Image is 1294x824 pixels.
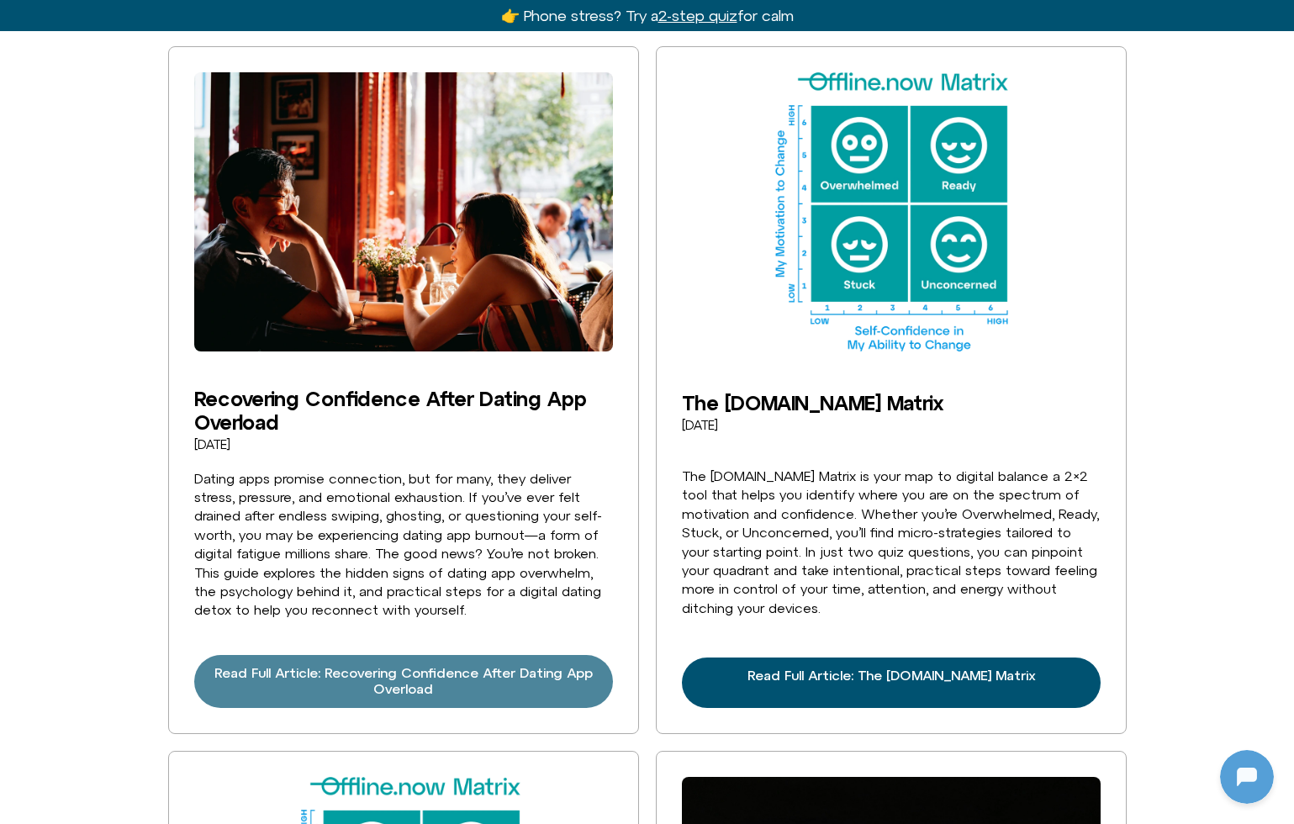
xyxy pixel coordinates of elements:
a: Recovering Confidence After Dating App Overload [194,387,587,434]
time: [DATE] [194,437,230,452]
p: Looks like you stepped away—no worries. Message me when you're ready. What feels like a good next... [48,321,300,402]
span: Read Full Article: Recovering Confidence After Dating App Overload [214,665,593,697]
p: Good to see you. Phone focus time. Which moment [DATE] grabs your phone the most? Choose one: 1) ... [48,82,300,163]
img: Image for Recovering Confidence After Dating App Overload. Two people on a date [194,72,613,351]
a: The [DOMAIN_NAME] Matrix [682,391,943,415]
svg: Voice Input Button [288,536,314,563]
img: N5FCcHC.png [4,276,28,299]
svg: Close Chatbot Button [293,8,322,36]
p: [DATE] [146,437,191,457]
a: 👉 Phone stress? Try a2-step quizfor calm [501,7,794,24]
img: Illustration of the Offline.now Matrix, a digital wellbeing tool based on digital wellbeing and h... [682,72,1101,351]
p: hi [308,479,319,499]
a: [DATE] [682,419,718,433]
p: [DATE] [146,40,191,61]
p: Makes sense — you want clarity. When do you reach for your phone most [DATE]? Choose one: 1) Morn... [48,192,300,293]
textarea: Message Input [29,541,261,558]
a: Read more about The Offline.now Matrix [682,658,1101,708]
img: N5FCcHC.png [15,8,42,35]
a: Read more about Recovering Confidence After Dating App Overload [194,655,613,707]
div: Dating apps promise connection, but for many, they deliver stress, pressure, and emotional exhaus... [194,469,613,620]
iframe: Botpress [1220,750,1274,804]
span: Read Full Article: The [DOMAIN_NAME] Matrix [747,668,1035,684]
svg: Restart Conversation Button [265,8,293,36]
a: [DATE] [194,438,230,452]
time: [DATE] [682,418,718,432]
h2: [DOMAIN_NAME] [50,11,258,33]
button: Expand Header Button [4,4,332,40]
img: N5FCcHC.png [4,146,28,170]
u: 2-step quiz [658,7,737,24]
img: N5FCcHC.png [4,385,28,409]
div: The [DOMAIN_NAME] Matrix is your map to digital balance a 2×2 tool that helps you identify where ... [682,467,1101,617]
